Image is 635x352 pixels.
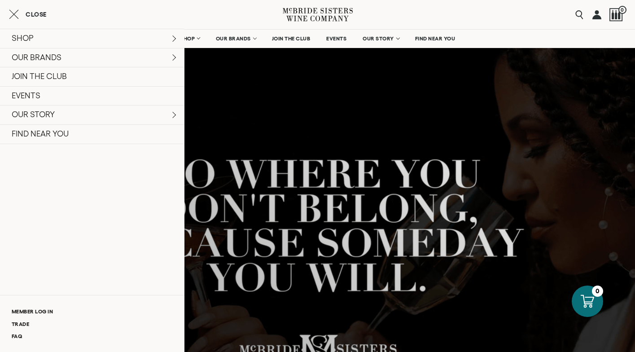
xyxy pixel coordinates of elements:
span: SHOP [180,35,195,42]
a: JOIN THE CLUB [266,30,316,48]
button: Close cart [9,9,47,20]
div: 0 [592,286,603,297]
span: JOIN THE CLUB [272,35,311,42]
span: OUR STORY [363,35,394,42]
a: FIND NEAR YOU [409,30,461,48]
a: EVENTS [320,30,352,48]
span: EVENTS [326,35,346,42]
a: OUR BRANDS [210,30,262,48]
a: SHOP [174,30,206,48]
a: OUR STORY [357,30,405,48]
span: Close [26,11,47,18]
span: 0 [618,6,626,14]
span: FIND NEAR YOU [415,35,455,42]
span: OUR BRANDS [216,35,251,42]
